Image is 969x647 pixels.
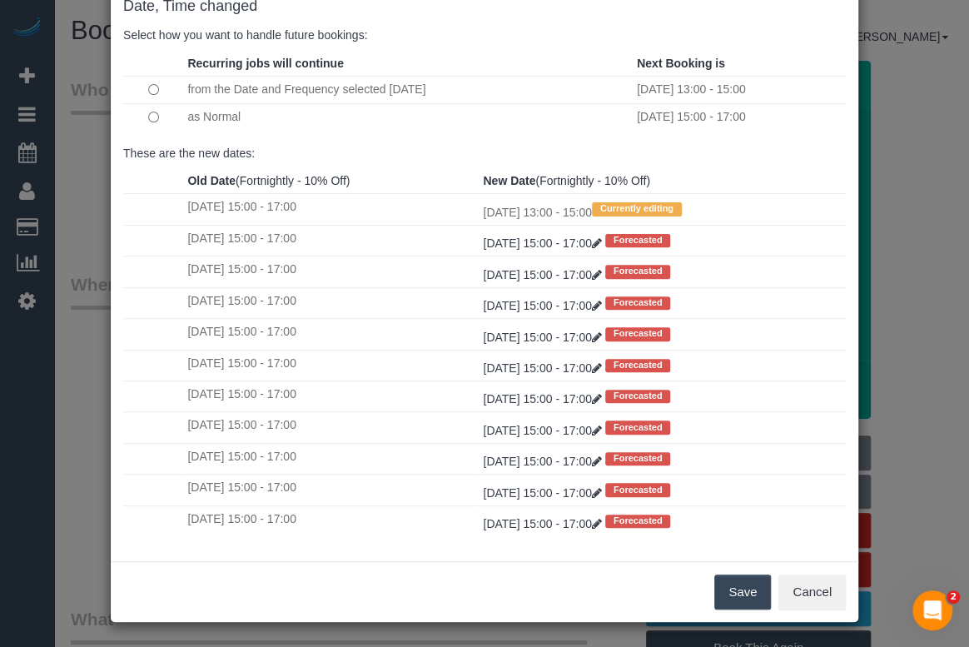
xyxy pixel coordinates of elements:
[912,590,952,630] iframe: Intercom live chat
[592,202,682,216] span: Currently editing
[183,381,479,411] td: [DATE] 15:00 - 17:00
[605,483,671,496] span: Forecasted
[183,103,633,130] td: as Normal
[483,392,604,406] a: [DATE] 15:00 - 17:00
[605,265,671,278] span: Forecasted
[483,486,604,500] a: [DATE] 15:00 - 17:00
[483,268,604,281] a: [DATE] 15:00 - 17:00
[637,57,725,70] strong: Next Booking is
[183,76,633,103] td: from the Date and Frequency selected [DATE]
[187,57,343,70] strong: Recurring jobs will continue
[605,327,671,341] span: Forecasted
[183,412,479,443] td: [DATE] 15:00 - 17:00
[183,475,479,505] td: [DATE] 15:00 - 17:00
[479,168,846,194] th: (Fortnightly - 10% Off)
[123,145,846,162] p: These are the new dates:
[483,331,604,344] a: [DATE] 15:00 - 17:00
[605,515,671,528] span: Forecasted
[483,517,604,530] a: [DATE] 15:00 - 17:00
[605,390,671,403] span: Forecasted
[483,174,535,187] strong: New Date
[605,296,671,310] span: Forecasted
[483,455,604,468] a: [DATE] 15:00 - 17:00
[483,424,604,437] a: [DATE] 15:00 - 17:00
[605,359,671,372] span: Forecasted
[183,194,479,225] td: [DATE] 15:00 - 17:00
[605,452,671,465] span: Forecasted
[183,350,479,381] td: [DATE] 15:00 - 17:00
[483,236,604,250] a: [DATE] 15:00 - 17:00
[123,27,846,43] p: Select how you want to handle future bookings:
[183,319,479,350] td: [DATE] 15:00 - 17:00
[183,443,479,474] td: [DATE] 15:00 - 17:00
[183,505,479,536] td: [DATE] 15:00 - 17:00
[947,590,960,604] span: 2
[187,174,236,187] strong: Old Date
[714,575,771,610] button: Save
[479,194,846,225] td: [DATE] 13:00 - 15:00
[183,168,479,194] th: (Fortnightly - 10% Off)
[183,256,479,287] td: [DATE] 15:00 - 17:00
[778,575,846,610] button: Cancel
[605,234,671,247] span: Forecasted
[633,103,846,130] td: [DATE] 15:00 - 17:00
[605,421,671,434] span: Forecasted
[633,76,846,103] td: [DATE] 13:00 - 15:00
[483,361,604,375] a: [DATE] 15:00 - 17:00
[183,225,479,256] td: [DATE] 15:00 - 17:00
[483,299,604,312] a: [DATE] 15:00 - 17:00
[183,287,479,318] td: [DATE] 15:00 - 17:00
